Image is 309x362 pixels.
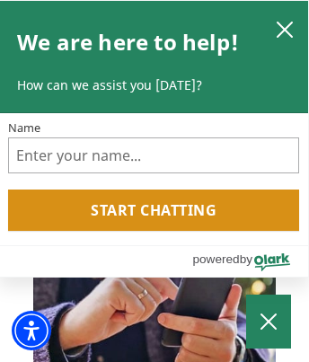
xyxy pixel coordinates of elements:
[12,311,51,350] div: Accessibility Menu
[246,295,291,349] button: Close Chatbox
[8,122,299,134] label: Name
[17,19,239,66] h2: We are here to help!
[192,246,308,277] a: Powered by Olark
[192,248,239,270] span: powered
[8,137,299,173] input: Name
[17,76,290,94] p: How can we assist you [DATE]?
[240,248,252,270] span: by
[8,190,299,231] button: Start chatting
[270,16,299,41] button: close chatbox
